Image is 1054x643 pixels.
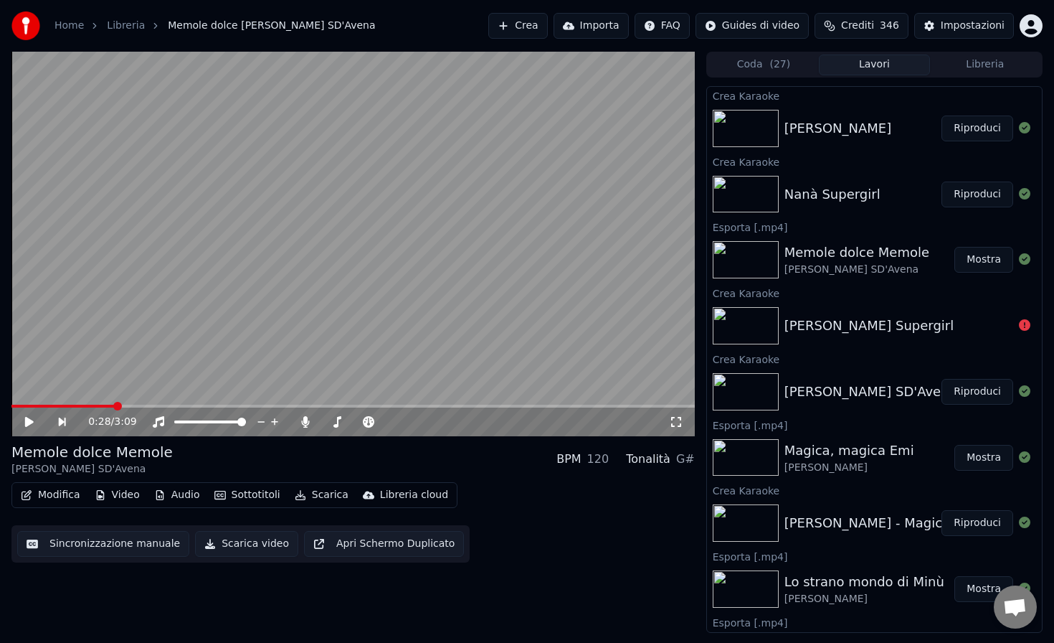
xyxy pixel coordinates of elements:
button: Libreria [930,55,1040,75]
div: Lo strano mondo di Minù [784,572,944,592]
button: Crea [488,13,547,39]
button: Crediti346 [815,13,908,39]
span: Memole dolce [PERSON_NAME] SD'Avena [168,19,375,33]
div: [PERSON_NAME] SD'Avena [784,263,929,277]
button: Importa [554,13,629,39]
span: ( 27 ) [769,57,790,72]
div: [PERSON_NAME] SD'Avena [11,462,173,477]
div: Magica, magica Emi [784,441,914,461]
button: Mostra [954,247,1013,273]
span: 346 [880,19,899,33]
div: [PERSON_NAME] - Magica, magica Emi [784,513,1034,533]
button: Impostazioni [914,13,1014,39]
span: 0:28 [88,415,110,429]
div: Crea Karaoke [707,284,1042,301]
div: [PERSON_NAME] Supergirl [784,316,954,336]
button: Lavori [819,55,929,75]
nav: breadcrumb [54,19,376,33]
button: Audio [148,485,206,505]
button: Mostra [954,445,1013,471]
span: Crediti [841,19,874,33]
div: Libreria cloud [380,488,448,502]
div: Crea Karaoke [707,87,1042,104]
div: Crea Karaoke [707,153,1042,170]
div: G# [676,451,695,468]
button: Riproduci [941,379,1013,405]
div: / [88,415,123,429]
button: Riproduci [941,116,1013,141]
div: BPM [556,451,581,468]
button: Coda [708,55,819,75]
button: Mostra [954,576,1013,602]
div: Esporta [.mp4] [707,614,1042,631]
div: [PERSON_NAME] [784,592,944,606]
button: Riproduci [941,510,1013,536]
span: 3:09 [114,415,136,429]
button: Sincronizzazione manuale [17,531,189,557]
button: Guides di video [695,13,809,39]
div: Nanà Supergirl [784,184,880,205]
div: Esporta [.mp4] [707,416,1042,433]
button: FAQ [635,13,690,39]
div: 120 [587,451,609,468]
button: Scarica video [195,531,298,557]
button: Video [89,485,146,505]
button: Scarica [289,485,354,505]
div: [PERSON_NAME] [784,461,914,475]
button: Riproduci [941,182,1013,207]
div: Esporta [.mp4] [707,548,1042,565]
div: Crea Karaoke [707,482,1042,499]
div: Aprire la chat [994,586,1037,629]
div: Memole dolce Memole [11,442,173,462]
img: youka [11,11,40,40]
button: Apri Schermo Duplicato [304,531,464,557]
div: Memole dolce Memole [784,243,929,263]
button: Modifica [15,485,86,505]
div: [PERSON_NAME] [784,118,892,139]
button: Sottotitoli [209,485,286,505]
a: Libreria [107,19,145,33]
div: Impostazioni [941,19,1005,33]
div: Esporta [.mp4] [707,218,1042,235]
a: Home [54,19,84,33]
div: Crea Karaoke [707,350,1042,367]
div: Tonalità [626,451,670,468]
